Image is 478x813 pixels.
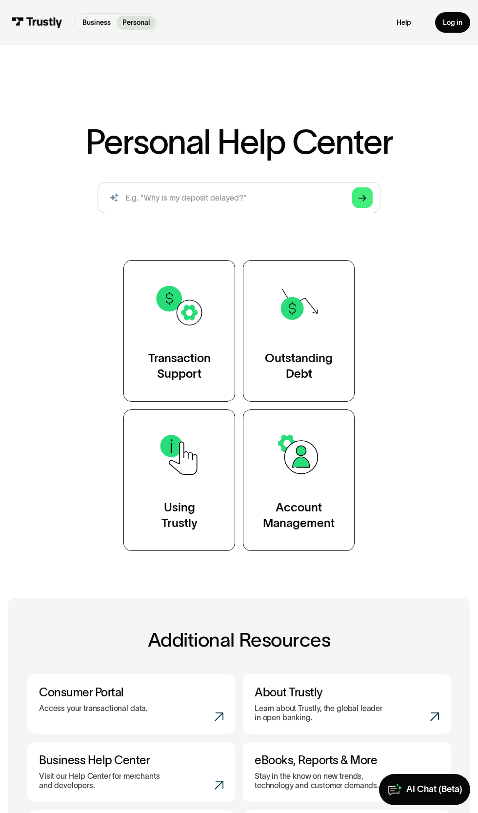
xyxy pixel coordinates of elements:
[117,16,156,30] a: Personal
[123,260,235,402] a: TransactionSupport
[255,704,386,722] p: Learn about Trustly, the global leader in open banking.
[243,409,355,551] a: AccountManagement
[27,674,235,734] a: Consumer PortalAccess your transactional data.
[39,772,171,790] p: Visit our Help Center for merchants and developers.
[39,686,223,700] h3: Consumer Portal
[98,182,380,213] input: search
[27,629,451,650] h2: Additional Resources
[122,18,150,28] p: Personal
[39,753,223,768] h3: Business Help Center
[148,350,211,382] div: Transaction Support
[255,772,386,790] p: Stay in the know on new trends, technology and customer demands.
[435,12,470,33] a: Log in
[263,500,335,531] div: Account Management
[77,16,117,30] a: Business
[12,17,62,28] img: Trustly Logo
[85,124,393,159] h1: Personal Help Center
[243,260,355,402] a: OutstandingDebt
[82,18,111,28] p: Business
[255,753,439,768] h3: eBooks, Reports & More
[406,784,462,795] div: AI Chat (Beta)
[443,18,462,27] div: Log in
[27,742,235,802] a: Business Help CenterVisit our Help Center for merchants and developers.
[39,704,148,713] p: Access your transactional data.
[397,18,411,27] a: Help
[123,409,235,551] a: UsingTrustly
[265,350,333,382] div: Outstanding Debt
[161,500,198,531] div: Using Trustly
[98,182,380,213] form: Search
[243,742,451,802] a: eBooks, Reports & MoreStay in the know on new trends, technology and customer demands.
[243,674,451,734] a: About TrustlyLearn about Trustly, the global leader in open banking.
[255,686,439,700] h3: About Trustly
[379,774,470,805] a: AI Chat (Beta)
